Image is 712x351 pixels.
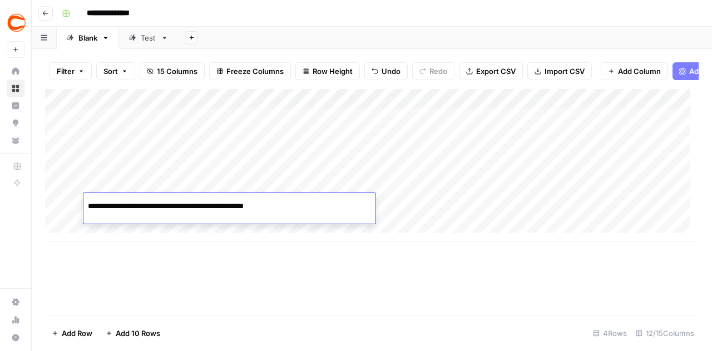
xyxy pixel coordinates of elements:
[631,324,699,342] div: 12/15 Columns
[78,32,97,43] div: Blank
[57,27,119,49] a: Blank
[412,62,454,80] button: Redo
[7,62,24,80] a: Home
[313,66,353,77] span: Row Height
[57,66,75,77] span: Filter
[7,329,24,347] button: Help + Support
[141,32,156,43] div: Test
[545,66,585,77] span: Import CSV
[96,62,135,80] button: Sort
[50,62,92,80] button: Filter
[589,324,631,342] div: 4 Rows
[429,66,447,77] span: Redo
[103,66,118,77] span: Sort
[364,62,408,80] button: Undo
[99,324,167,342] button: Add 10 Rows
[226,66,284,77] span: Freeze Columns
[7,80,24,97] a: Browse
[62,328,92,339] span: Add Row
[601,62,668,80] button: Add Column
[476,66,516,77] span: Export CSV
[7,13,27,33] img: Covers Logo
[209,62,291,80] button: Freeze Columns
[527,62,592,80] button: Import CSV
[7,311,24,329] a: Usage
[295,62,360,80] button: Row Height
[459,62,523,80] button: Export CSV
[7,293,24,311] a: Settings
[140,62,205,80] button: 15 Columns
[382,66,400,77] span: Undo
[7,131,24,149] a: Your Data
[618,66,661,77] span: Add Column
[119,27,178,49] a: Test
[157,66,197,77] span: 15 Columns
[7,114,24,132] a: Opportunities
[7,9,24,37] button: Workspace: Covers
[116,328,160,339] span: Add 10 Rows
[45,324,99,342] button: Add Row
[7,97,24,115] a: Insights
